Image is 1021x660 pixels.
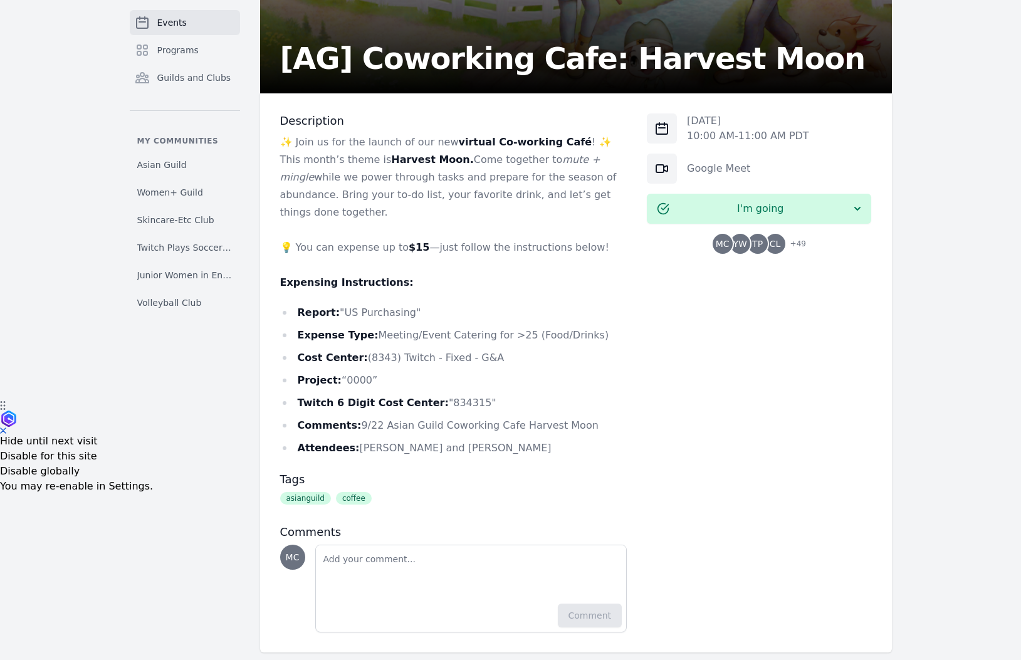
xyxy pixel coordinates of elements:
[137,241,233,254] span: Twitch Plays Soccer Club
[137,296,202,309] span: Volleyball Club
[157,16,187,29] span: Events
[157,71,231,84] span: Guilds and Clubs
[130,38,240,63] a: Programs
[298,419,362,431] strong: Comments:
[137,269,233,281] span: Junior Women in Engineering Club
[298,374,342,386] strong: Project:
[130,181,240,204] a: Women+ Guild
[280,134,627,221] p: ✨ Join us for the launch of our new ! ✨ This month’s theme is Come together to while we power thr...
[280,239,627,256] p: 💡 You can expense up to —just follow the instructions below!
[298,442,360,454] strong: Attendees:
[130,236,240,259] a: Twitch Plays Soccer Club
[298,352,368,364] strong: Cost Center:
[336,492,372,505] span: coffee
[280,276,414,288] strong: Expensing Instructions:
[137,159,187,171] span: Asian Guild
[280,43,866,73] h2: [AG] Coworking Cafe: Harvest Moon
[137,214,214,226] span: Skincare-Etc Club
[647,194,871,224] button: I'm going
[280,327,627,344] li: Meeting/Event Catering for >25 (Food/Drinks)
[458,136,592,148] strong: virtual Co-working Café
[130,291,240,314] a: Volleyball Club
[280,349,627,367] li: (8343) Twitch - Fixed - G&A
[130,209,240,231] a: Skincare-Etc Club
[280,304,627,322] li: "US Purchasing"
[130,10,240,314] nav: Sidebar
[752,239,763,248] span: TP
[130,136,240,146] p: My communities
[130,10,240,35] a: Events
[286,553,300,562] span: MC
[130,65,240,90] a: Guilds and Clubs
[280,525,627,540] h3: Comments
[687,162,750,174] a: Google Meet
[130,154,240,176] a: Asian Guild
[391,154,473,165] strong: Harvest Moon.
[130,264,240,286] a: Junior Women in Engineering Club
[669,201,851,216] span: I'm going
[280,154,600,183] em: mute + mingle
[687,113,809,128] p: [DATE]
[280,472,627,487] h3: Tags
[280,113,627,128] h3: Description
[298,397,449,409] strong: Twitch 6 Digit Cost Center:
[280,394,627,412] li: "834315"
[409,241,429,253] strong: $15
[157,44,199,56] span: Programs
[280,492,331,505] span: asianguild
[298,306,340,318] strong: Report:
[733,239,746,248] span: YW
[298,329,379,341] strong: Expense Type:
[687,128,809,144] p: 10:00 AM - 11:00 AM PDT
[770,239,781,248] span: CL
[783,236,806,254] span: + 49
[280,417,627,434] li: 9/22 Asian Guild Coworking Cafe Harvest Moon
[280,439,627,457] li: [PERSON_NAME] and [PERSON_NAME]
[137,186,203,199] span: Women+ Guild
[558,604,622,627] button: Comment
[280,372,627,389] li: “0000”
[716,239,730,248] span: MC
